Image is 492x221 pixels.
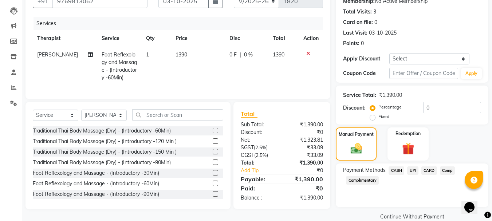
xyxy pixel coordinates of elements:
div: ₹33.09 [282,151,328,159]
img: _cash.svg [347,142,366,155]
div: ( ) [235,151,282,159]
input: Search or Scan [132,109,223,121]
div: Foot Reflexology and Massage - (Introductory -30Min) [33,169,159,177]
span: Foot Reflexology and Massage - (Introductory -60Min) [102,51,137,81]
span: 0 % [244,51,253,59]
input: Enter Offer / Coupon Code [389,68,458,79]
a: Add Tip [235,167,290,174]
div: ₹0 [290,167,329,174]
th: Total [268,30,299,47]
div: Foot Reflexology and Massage - (Introductory -90Min) [33,190,159,198]
div: Coupon Code [343,70,389,77]
span: CASH [389,166,404,175]
div: ₹33.09 [282,144,328,151]
th: Action [299,30,323,47]
div: Balance : [235,194,282,202]
span: 1390 [273,51,284,58]
div: Net: [235,136,282,144]
span: 2.5% [256,152,267,158]
div: 0 [361,40,364,47]
div: Traditional Thai Body Massage (Dry) - (Introductory -60Min) [33,127,171,135]
div: ₹1,390.00 [282,175,328,183]
span: Complimentary [346,176,379,185]
label: Manual Payment [339,131,374,138]
img: _gift.svg [398,141,418,156]
span: 2.5% [255,145,266,150]
div: 0 [374,19,377,26]
div: Last Visit: [343,29,367,37]
label: Fixed [378,113,389,120]
span: Comp [440,166,455,175]
th: Price [171,30,225,47]
div: Total Visits: [343,8,372,16]
div: Discount: [235,129,282,136]
div: ₹1,390.00 [282,159,328,167]
label: Percentage [378,104,402,110]
div: ₹0 [282,184,328,193]
span: Total [241,110,257,118]
div: ( ) [235,144,282,151]
span: 1 [146,51,149,58]
span: 1390 [176,51,187,58]
th: Service [97,30,142,47]
span: SGST [241,144,254,151]
div: Services [34,17,328,30]
div: ₹1,390.00 [282,121,328,129]
span: CGST [241,152,254,158]
span: | [240,51,241,59]
div: 03-10-2025 [369,29,397,37]
div: Paid: [235,184,282,193]
span: [PERSON_NAME] [37,51,78,58]
div: Traditional Thai Body Massage (Dry) - (Introductory -120 Min ) [33,138,177,145]
a: Continue Without Payment [337,213,487,221]
div: Traditional Thai Body Massage (Dry) - (Introductory -90Min) [33,159,171,166]
div: ₹1,390.00 [379,91,402,99]
th: Qty [142,30,171,47]
div: ₹1,390.00 [282,194,328,202]
label: Redemption [395,130,421,137]
th: Therapist [33,30,97,47]
span: Payment Methods [343,166,386,174]
div: ₹0 [282,129,328,136]
button: Apply [461,68,482,79]
th: Disc [225,30,268,47]
div: Apply Discount [343,55,389,63]
div: Card on file: [343,19,373,26]
iframe: chat widget [461,192,485,214]
span: CARD [421,166,437,175]
div: Service Total: [343,91,376,99]
div: Foot Reflexology and Massage - (Introductory -60Min) [33,180,159,188]
div: ₹1,323.81 [282,136,328,144]
div: 3 [373,8,376,16]
div: Discount: [343,104,366,112]
div: Sub Total: [235,121,282,129]
div: Total: [235,159,282,167]
span: 0 F [229,51,237,59]
div: Traditional Thai Body Massage (Dry) - (Introductory -150 Min ) [33,148,177,156]
div: Points: [343,40,359,47]
span: UPI [407,166,418,175]
div: Payable: [235,175,282,183]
